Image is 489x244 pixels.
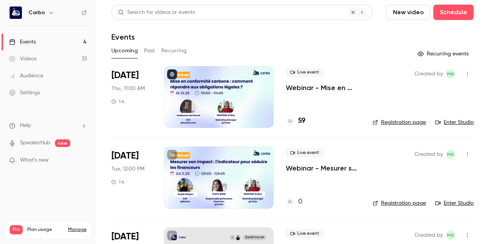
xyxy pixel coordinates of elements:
span: MA [447,69,454,79]
h4: 0 [298,197,302,207]
span: Live event [286,229,324,238]
div: Oct 16 Thu, 11:00 AM (Europe/Paris) [111,66,152,128]
div: L [229,234,235,241]
div: Videos [9,55,36,63]
span: MA [447,150,454,159]
span: Thu, 11:00 AM [111,85,145,92]
button: New video [386,5,430,20]
span: Created by [414,69,443,79]
span: Tue, 12:00 PM [111,165,144,173]
span: new [55,139,70,147]
div: 1 h [111,99,124,105]
span: Pro [10,225,23,234]
p: Carbo [179,236,186,239]
h4: 59 [298,116,305,126]
span: [DATE] 11:00 AM [243,235,266,240]
div: Settings [9,89,40,97]
button: Schedule [433,5,474,20]
iframe: Noticeable Trigger [78,157,87,164]
div: Nov 4 Tue, 12:00 PM (Europe/Paris) [111,147,152,208]
span: Live event [286,148,324,157]
img: Mathilde AUBRY [235,235,241,240]
span: [DATE] [111,231,139,243]
span: Mathilde Aubry [446,231,455,240]
button: Upcoming [111,45,138,57]
a: Webinar - Mise en conformité carbone : comment répondre aux obligations légales en 2025 ? [286,83,360,92]
h1: Events [111,32,135,42]
h6: Carbo [28,9,45,17]
span: Mathilde Aubry [446,150,455,159]
div: Audience [9,72,43,80]
a: Webinar - Mesurer son impact : l'indicateur pour séduire les financeurs [286,164,360,173]
div: Events [9,38,36,46]
div: Search for videos or events [118,8,195,17]
span: Help [20,122,31,130]
img: Carbo [10,7,22,19]
a: Enter Studio [435,119,474,126]
li: help-dropdown-opener [9,122,87,130]
div: 1 h [111,179,124,185]
a: Manage [68,227,86,233]
span: Live event [286,68,324,77]
a: Enter Studio [435,199,474,207]
a: 59 [286,116,305,126]
span: Created by [414,150,443,159]
span: Created by [414,231,443,240]
a: 0 [286,197,302,207]
span: [DATE] [111,150,139,162]
span: MA [447,231,454,240]
span: Mathilde Aubry [446,69,455,79]
span: [DATE] [111,69,139,82]
a: Registration page [373,199,426,207]
button: Past [144,45,155,57]
button: Recurring events [414,48,474,60]
button: Recurring [161,45,187,57]
a: Registration page [373,119,426,126]
a: SpeakerHub [20,139,50,147]
span: What's new [20,156,49,164]
span: Plan usage [27,227,63,233]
